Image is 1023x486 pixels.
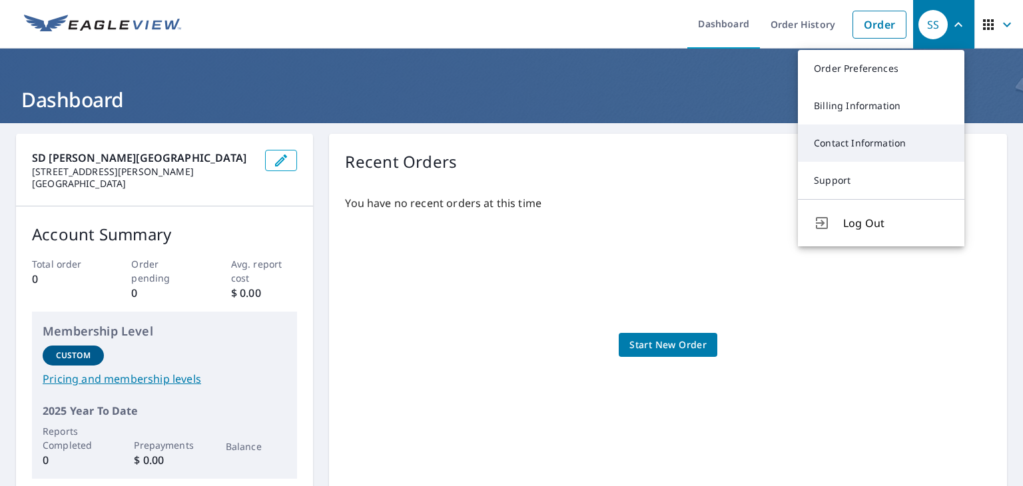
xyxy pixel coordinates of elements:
[345,195,991,211] p: You have no recent orders at this time
[32,222,297,246] p: Account Summary
[131,257,198,285] p: Order pending
[798,199,964,246] button: Log Out
[43,403,286,419] p: 2025 Year To Date
[43,452,104,468] p: 0
[798,162,964,199] a: Support
[32,257,99,271] p: Total order
[798,50,964,87] a: Order Preferences
[619,333,717,358] a: Start New Order
[56,350,91,362] p: Custom
[345,150,457,174] p: Recent Orders
[32,178,254,190] p: [GEOGRAPHIC_DATA]
[43,371,286,387] a: Pricing and membership levels
[32,166,254,178] p: [STREET_ADDRESS][PERSON_NAME]
[32,271,99,287] p: 0
[43,322,286,340] p: Membership Level
[798,124,964,162] a: Contact Information
[24,15,181,35] img: EV Logo
[629,337,707,354] span: Start New Order
[131,285,198,301] p: 0
[32,150,254,166] p: SD [PERSON_NAME][GEOGRAPHIC_DATA]
[226,439,287,453] p: Balance
[231,257,298,285] p: Avg. report cost
[134,452,195,468] p: $ 0.00
[798,87,964,124] a: Billing Information
[134,438,195,452] p: Prepayments
[231,285,298,301] p: $ 0.00
[918,10,948,39] div: SS
[843,215,948,231] span: Log Out
[43,424,104,452] p: Reports Completed
[16,86,1007,113] h1: Dashboard
[852,11,906,39] a: Order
